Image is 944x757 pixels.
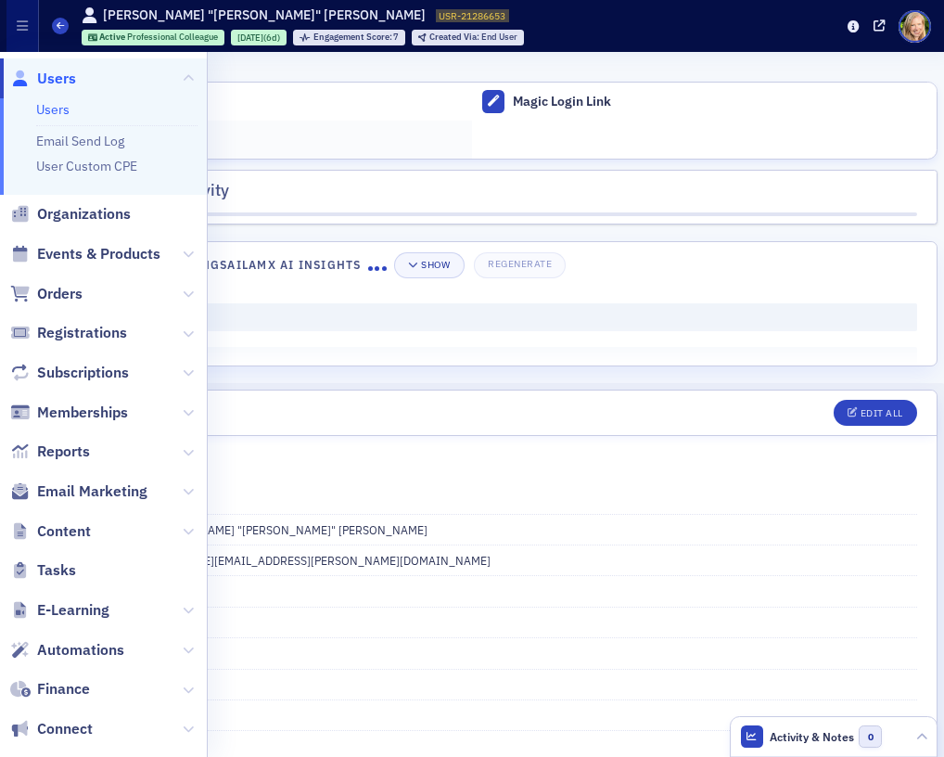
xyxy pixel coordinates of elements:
[834,400,917,426] button: Edit All
[37,521,91,542] span: Content
[293,30,405,45] div: Engagement Score: 7
[10,521,91,542] a: Content
[237,32,280,44] div: (6d)
[82,30,225,45] div: Active: Active: Professional Colleague
[37,600,109,621] span: E-Learning
[770,728,854,745] span: Activity & Notes
[99,31,127,43] span: Active
[6,58,938,75] h4: Actions
[10,363,129,383] a: Subscriptions
[899,10,931,43] span: Profile
[10,679,90,699] a: Finance
[37,204,131,225] span: Organizations
[10,323,127,343] a: Registrations
[10,442,90,462] a: Reports
[394,252,464,278] button: Show
[859,725,882,749] span: 0
[421,261,450,271] div: Show
[10,403,128,423] a: Memberships
[429,31,481,43] span: Created Via :
[37,679,90,699] span: Finance
[37,69,76,89] span: Users
[125,576,917,606] dd: Juli
[37,323,127,343] span: Registrations
[429,32,517,43] div: End User
[412,30,524,45] div: Created Via: End User
[37,363,129,383] span: Subscriptions
[6,121,472,160] a: Adjust Account Credit
[472,82,938,121] button: Magic Login Link
[36,133,124,149] a: Email Send Log
[10,481,147,502] a: Email Marketing
[37,481,147,502] span: Email Marketing
[127,31,218,43] span: Professional Colleague
[10,560,76,581] a: Tasks
[37,560,76,581] span: Tasks
[10,244,160,264] a: Events & Products
[61,256,368,273] h4: Magically Generating SailAMX AI Insights
[10,204,131,225] a: Organizations
[313,31,394,43] span: Engagement Score :
[37,442,90,462] span: Reports
[10,284,83,304] a: Orders
[861,408,903,418] div: Edit All
[36,158,137,174] a: User Custom CPE
[474,252,566,278] button: Regenerate
[125,608,917,637] dd: Ms.
[125,545,917,575] dd: [PERSON_NAME][EMAIL_ADDRESS][PERSON_NAME][DOMAIN_NAME]
[237,32,263,44] span: [DATE]
[313,32,400,43] div: 7
[10,640,124,661] a: Automations
[103,6,426,24] h1: [PERSON_NAME] "[PERSON_NAME]" [PERSON_NAME]
[37,719,93,739] span: Connect
[125,515,917,545] dd: Ms. [PERSON_NAME] "[PERSON_NAME]" [PERSON_NAME]
[10,719,93,739] a: Connect
[37,640,124,661] span: Automations
[10,69,76,89] a: Users
[37,284,83,304] span: Orders
[37,403,128,423] span: Memberships
[47,133,463,149] div: Adjust Account Credit
[88,32,219,44] a: Active Professional Colleague
[37,244,160,264] span: Events & Products
[513,94,928,110] div: Magic Login Link
[231,30,287,45] div: 2025-08-27 00:00:00
[36,101,70,118] a: Users
[439,9,505,22] span: USR-21286653
[10,600,109,621] a: E-Learning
